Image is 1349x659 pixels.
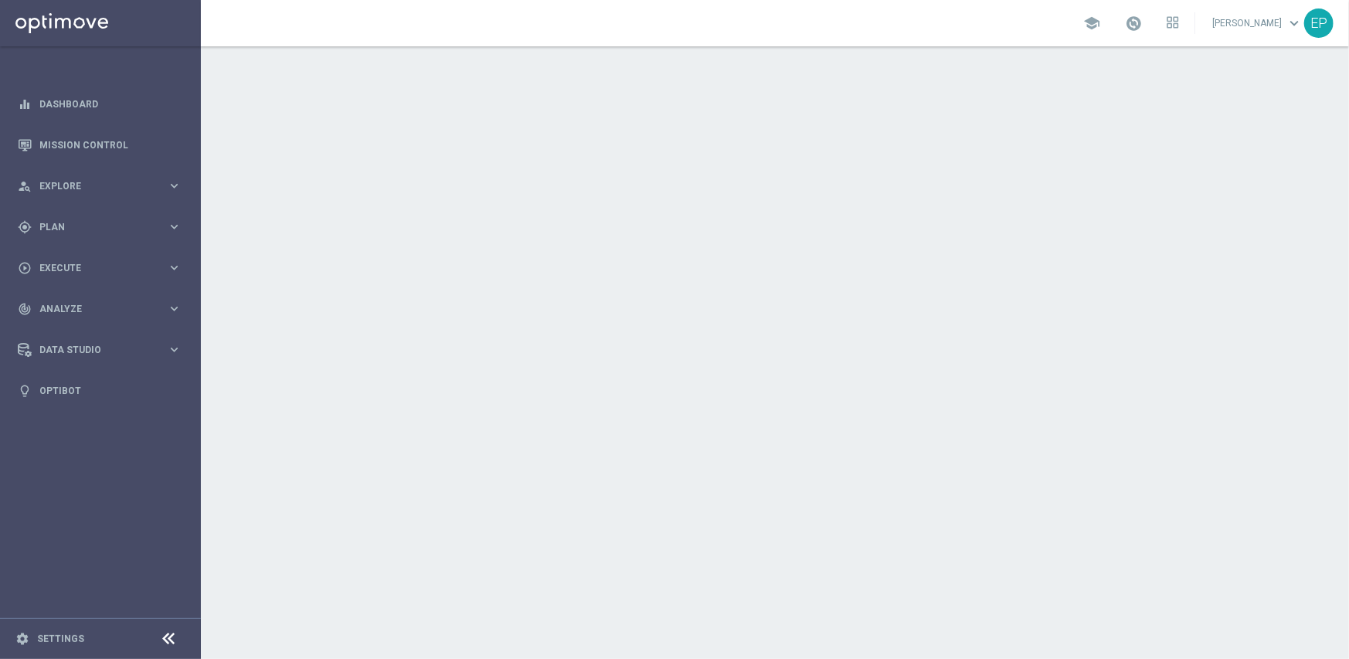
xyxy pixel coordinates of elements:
span: Execute [39,263,167,273]
a: Settings [37,634,84,644]
a: [PERSON_NAME]keyboard_arrow_down [1211,12,1304,35]
i: lightbulb [18,384,32,398]
button: Mission Control [17,139,182,151]
i: keyboard_arrow_right [167,260,182,275]
span: keyboard_arrow_down [1286,15,1303,32]
button: gps_fixed Plan keyboard_arrow_right [17,221,182,233]
i: person_search [18,179,32,193]
a: Optibot [39,370,182,411]
div: Data Studio [18,343,167,357]
i: keyboard_arrow_right [167,178,182,193]
button: play_circle_outline Execute keyboard_arrow_right [17,262,182,274]
i: keyboard_arrow_right [167,301,182,316]
a: Mission Control [39,124,182,165]
div: Optibot [18,370,182,411]
button: person_search Explore keyboard_arrow_right [17,180,182,192]
span: Plan [39,222,167,232]
i: keyboard_arrow_right [167,342,182,357]
div: Plan [18,220,167,234]
i: play_circle_outline [18,261,32,275]
i: keyboard_arrow_right [167,219,182,234]
a: Dashboard [39,83,182,124]
button: lightbulb Optibot [17,385,182,397]
span: Analyze [39,304,167,314]
div: Explore [18,179,167,193]
span: school [1083,15,1100,32]
div: Execute [18,261,167,275]
button: equalizer Dashboard [17,98,182,110]
i: track_changes [18,302,32,316]
i: gps_fixed [18,220,32,234]
div: Analyze [18,302,167,316]
span: Data Studio [39,345,167,355]
div: EP [1304,8,1334,38]
div: Mission Control [18,124,182,165]
i: equalizer [18,97,32,111]
button: track_changes Analyze keyboard_arrow_right [17,303,182,315]
button: Data Studio keyboard_arrow_right [17,344,182,356]
span: Explore [39,182,167,191]
i: settings [15,632,29,646]
div: Dashboard [18,83,182,124]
